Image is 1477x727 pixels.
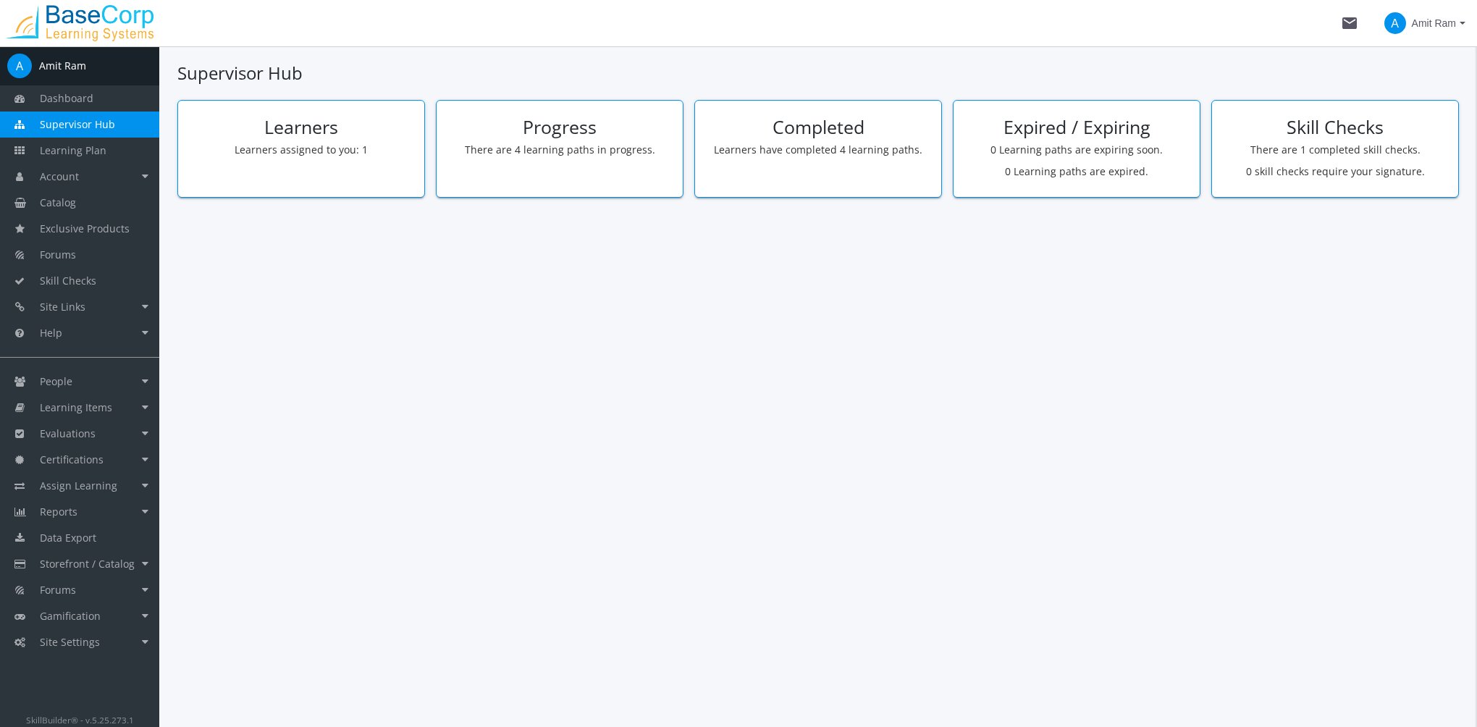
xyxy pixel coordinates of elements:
span: Data Export [40,531,96,545]
span: Dashboard [40,91,93,105]
span: Help [40,326,62,340]
span: Assign Learning [40,479,117,492]
span: Amit Ram [1412,10,1456,36]
span: People [40,374,72,388]
span: Site Links [40,300,85,314]
h2: Skill Checks [1223,117,1447,138]
span: A [1384,12,1406,34]
span: Account [40,169,79,183]
span: Forums [40,583,76,597]
p: Learners assigned to you: 1 [189,143,413,157]
h2: Completed [706,117,930,138]
span: Learning Plan [40,143,106,157]
div: Amit Ram [39,59,86,73]
span: Supervisor Hub [40,117,115,131]
span: Catalog [40,196,76,209]
span: Certifications [40,453,104,466]
p: Learners have completed 4 learning paths. [706,143,930,157]
span: Gamification [40,609,101,623]
span: Storefront / Catalog [40,557,135,571]
span: A [7,54,32,78]
small: SkillBuilder® - v.5.25.273.1 [26,714,134,726]
span: Skill Checks [40,274,96,287]
span: Forums [40,248,76,261]
span: Evaluations [40,426,96,440]
h2: Expired / Expiring [964,117,1189,138]
span: Site Settings [40,635,100,649]
p: 0 Learning paths are expiring soon. [964,143,1189,157]
h2: Progress [447,117,672,138]
span: Learning Items [40,400,112,414]
span: Reports [40,505,77,518]
p: There are 1 completed skill checks. [1223,143,1447,157]
p: There are 4 learning paths in progress. [447,143,672,157]
mat-icon: mail [1341,14,1358,32]
h1: Supervisor Hub [177,61,1459,85]
h2: Learners [189,117,413,138]
p: 0 Learning paths are expired. [964,164,1189,179]
span: Exclusive Products [40,222,130,235]
p: 0 skill checks require your signature. [1223,164,1447,179]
